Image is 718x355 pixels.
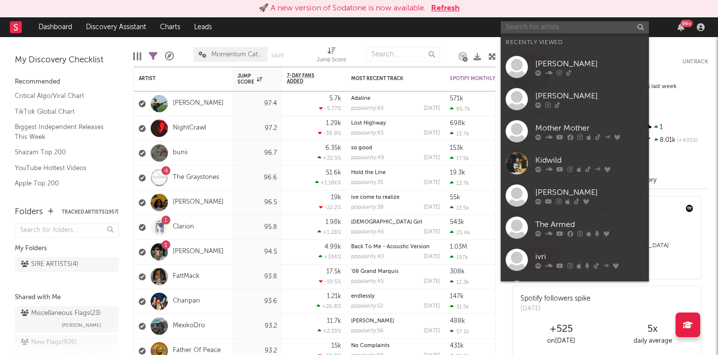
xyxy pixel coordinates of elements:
[501,244,649,276] a: ivri
[450,205,469,211] div: 13.5k
[351,269,399,274] a: '08 Grand Marquis
[506,37,644,48] div: Recently Viewed
[351,318,394,324] a: [PERSON_NAME]
[15,76,119,88] div: Recommended
[351,304,383,309] div: popularity: 52
[325,145,341,151] div: 6.35k
[682,57,708,67] button: Untrack
[238,147,277,159] div: 96.7
[351,254,384,260] div: popularity: 40
[153,17,187,37] a: Charts
[501,83,649,115] a: [PERSON_NAME]
[351,121,440,126] div: Lost Highway
[351,220,440,225] div: American Girl
[424,180,440,185] div: [DATE]
[351,145,440,151] div: so good
[424,279,440,284] div: [DATE]
[319,204,341,211] div: -22.2 %
[501,115,649,147] a: Mother Mother
[351,343,390,349] a: No Complaints
[319,105,341,112] div: -5.77 %
[351,195,399,200] a: ive come to realize
[351,76,425,82] div: Most Recent Track
[424,229,440,235] div: [DATE]
[351,279,384,284] div: popularity: 45
[327,293,341,300] div: 1.21k
[535,90,644,102] div: [PERSON_NAME]
[431,2,460,14] button: Refresh
[327,318,341,324] div: 11.7k
[15,163,109,174] a: YouTube Hottest Videos
[173,149,188,157] a: bunii
[21,337,77,349] div: New Flags ( 926 )
[238,98,277,110] div: 97.4
[238,123,277,134] div: 97.2
[15,223,119,238] input: Search for folders...
[501,147,649,179] a: Kidwild
[238,296,277,308] div: 93.6
[450,343,464,349] div: 431k
[15,90,109,101] a: Critical Algo/Viral Chart
[450,293,464,300] div: 147k
[15,306,119,333] a: Miscellaneous Flags(23)[PERSON_NAME]
[501,51,649,83] a: [PERSON_NAME]
[15,292,119,304] div: Shared with Me
[62,210,119,215] button: Tracked Artists(1957)
[173,198,224,207] a: [PERSON_NAME]
[450,279,469,285] div: 12.3k
[21,308,101,319] div: Miscellaneous Flags ( 23 )
[173,248,224,256] a: [PERSON_NAME]
[676,138,698,143] span: +405 %
[173,272,199,281] a: FattMack
[520,294,591,304] div: Spotify followers spike
[366,47,440,62] input: Search...
[133,42,141,71] div: Edit Columns
[318,229,341,235] div: +1.28 %
[351,269,440,274] div: '08 Grand Marquis
[424,304,440,309] div: [DATE]
[173,223,194,231] a: Clarion
[607,323,698,335] div: 5 x
[351,170,386,176] a: Hold the Line
[259,2,426,14] div: 🚀 A new version of Sodatone is now available.
[238,271,277,283] div: 93.8
[173,297,200,306] a: Chanpan
[450,120,465,127] div: 698k
[21,259,79,270] div: SIRE ARTISTS ( 4 )
[15,243,119,255] div: My Folders
[424,205,440,210] div: [DATE]
[15,178,109,189] a: Apple Top 200
[424,328,440,334] div: [DATE]
[351,343,440,349] div: No Complaints
[325,219,341,225] div: 1.98k
[351,229,384,235] div: popularity: 46
[32,17,79,37] a: Dashboard
[424,131,440,136] div: [DATE]
[238,73,262,85] div: Jump Score
[15,206,43,218] div: Folders
[535,58,644,70] div: [PERSON_NAME]
[318,155,341,161] div: +22.5 %
[15,147,109,158] a: Shazam Top 200
[351,220,422,225] a: [DEMOGRAPHIC_DATA] Girl
[678,23,684,31] button: 99+
[450,254,468,261] div: 197k
[450,180,469,186] div: 13.7k
[187,17,219,37] a: Leads
[173,99,224,108] a: [PERSON_NAME]
[331,194,341,201] div: 19k
[450,170,465,176] div: 19.3k
[331,343,341,349] div: 15k
[15,122,109,142] a: Biggest Independent Releases This Week
[450,229,470,236] div: 25.4k
[535,154,644,166] div: Kidwild
[351,328,384,334] div: popularity: 56
[516,335,607,347] div: on [DATE]
[238,172,277,184] div: 96.6
[271,53,284,58] button: Save
[318,130,341,136] div: -39.9 %
[642,134,708,147] div: 8.01k
[351,294,375,299] a: endlessly
[351,294,440,299] div: endlessly
[450,318,465,324] div: 488k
